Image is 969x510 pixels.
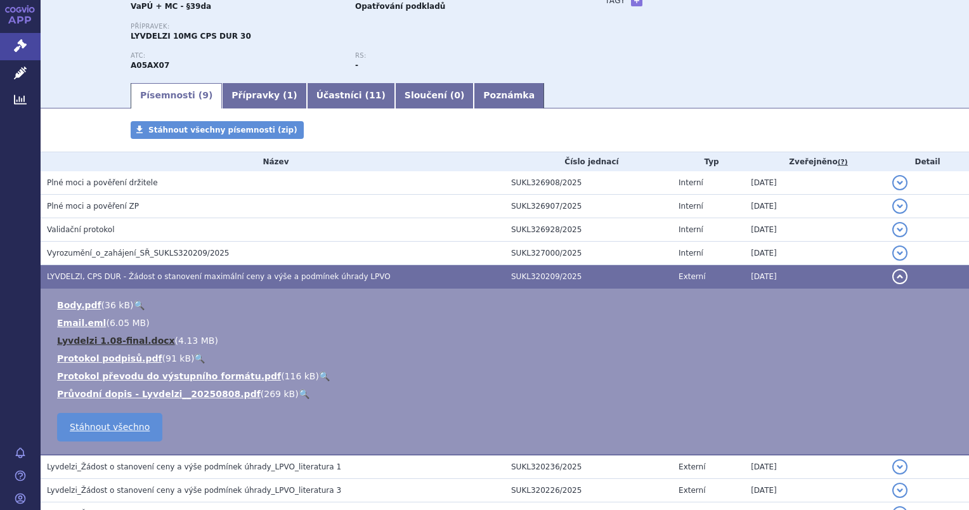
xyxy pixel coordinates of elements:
[892,222,907,237] button: detail
[892,483,907,498] button: detail
[131,32,251,41] span: LYVDELZI 10MG CPS DUR 30
[505,218,672,242] td: SUKL326928/2025
[892,245,907,261] button: detail
[47,225,115,234] span: Validační protokol
[148,126,297,134] span: Stáhnout všechny písemnosti (zip)
[505,479,672,502] td: SUKL320226/2025
[745,265,886,289] td: [DATE]
[202,90,209,100] span: 9
[131,2,211,11] strong: VaPÚ + MC - §39da
[454,90,460,100] span: 0
[892,269,907,284] button: detail
[47,249,229,258] span: Vyrozumění_o_zahájení_SŘ_SUKLS320209/2025
[745,242,886,265] td: [DATE]
[47,202,139,211] span: Plné moci a pověření ZP
[505,195,672,218] td: SUKL326907/2025
[679,486,705,495] span: Externí
[41,152,505,171] th: Název
[131,52,342,60] p: ATC:
[57,317,956,329] li: ( )
[679,178,703,187] span: Interní
[745,455,886,479] td: [DATE]
[892,175,907,190] button: detail
[57,318,106,328] a: Email.eml
[57,413,162,441] a: Stáhnout všechno
[57,353,162,363] a: Protokol podpisů.pdf
[57,334,956,347] li: ( )
[886,152,969,171] th: Detail
[47,272,391,281] span: LYVDELZI, CPS DUR - Žádost o stanovení maximální ceny a výše a podmínek úhrady LPVO
[57,299,956,311] li: ( )
[110,318,146,328] span: 6.05 MB
[299,389,309,399] a: 🔍
[505,171,672,195] td: SUKL326908/2025
[679,272,705,281] span: Externí
[131,83,222,108] a: Písemnosti (9)
[134,300,145,310] a: 🔍
[355,2,445,11] strong: Opatřování podkladů
[745,171,886,195] td: [DATE]
[105,300,130,310] span: 36 kB
[57,370,956,383] li: ( )
[505,265,672,289] td: SUKL320209/2025
[745,218,886,242] td: [DATE]
[369,90,381,100] span: 11
[679,249,703,258] span: Interní
[57,300,101,310] a: Body.pdf
[57,388,956,400] li: ( )
[307,83,395,108] a: Účastníci (11)
[131,61,169,70] strong: SELADELPAR
[166,353,191,363] span: 91 kB
[679,462,705,471] span: Externí
[264,389,295,399] span: 269 kB
[131,23,580,30] p: Přípravek:
[679,225,703,234] span: Interní
[505,242,672,265] td: SUKL327000/2025
[505,152,672,171] th: Číslo jednací
[395,83,474,108] a: Sloučení (0)
[178,336,214,346] span: 4.13 MB
[892,459,907,474] button: detail
[287,90,294,100] span: 1
[892,199,907,214] button: detail
[672,152,745,171] th: Typ
[131,121,304,139] a: Stáhnout všechny písemnosti (zip)
[47,486,341,495] span: Lyvdelzi_Žádost o stanovení ceny a výše podmínek úhrady_LPVO_literatura 3
[47,462,341,471] span: Lyvdelzi_Žádost o stanovení ceny a výše podmínek úhrady_LPVO_literatura 1
[679,202,703,211] span: Interní
[194,353,205,363] a: 🔍
[57,336,175,346] a: Lyvdelzi 1.08-final.docx
[57,371,281,381] a: Protokol převodu do výstupního formátu.pdf
[57,352,956,365] li: ( )
[745,152,886,171] th: Zveřejněno
[474,83,544,108] a: Poznámka
[222,83,306,108] a: Přípravky (1)
[745,479,886,502] td: [DATE]
[57,389,261,399] a: Průvodní dopis - Lyvdelzi__20250808.pdf
[319,371,330,381] a: 🔍
[745,195,886,218] td: [DATE]
[285,371,316,381] span: 116 kB
[47,178,158,187] span: Plné moci a pověření držitele
[505,455,672,479] td: SUKL320236/2025
[355,61,358,70] strong: -
[355,52,567,60] p: RS:
[838,158,848,167] abbr: (?)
